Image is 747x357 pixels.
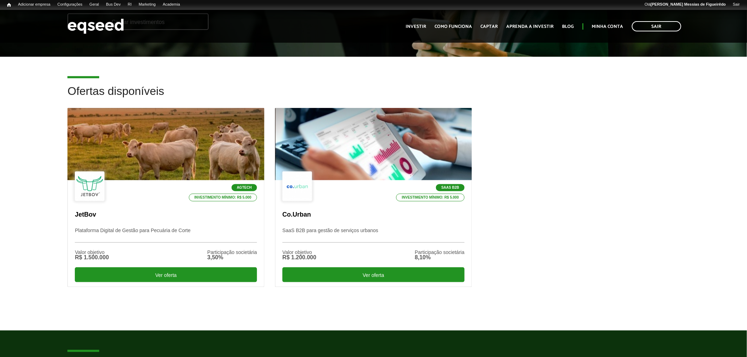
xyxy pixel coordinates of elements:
[14,2,54,7] a: Adicionar empresa
[562,24,574,29] a: Blog
[641,2,729,7] a: Olá[PERSON_NAME] Messias de Figueirêdo
[282,228,465,243] p: SaaS B2B para gestão de serviços urbanos
[282,211,465,219] p: Co.Urban
[651,2,726,6] strong: [PERSON_NAME] Messias de Figueirêdo
[207,255,257,260] div: 3,50%
[592,24,623,29] a: Minha conta
[189,194,257,201] p: Investimento mínimo: R$ 5.000
[86,2,102,7] a: Geral
[54,2,86,7] a: Configurações
[207,250,257,255] div: Participação societária
[415,250,465,255] div: Participação societária
[4,2,14,8] a: Início
[632,21,681,31] a: Sair
[415,255,465,260] div: 8,10%
[75,228,257,243] p: Plataforma Digital de Gestão para Pecuária de Corte
[406,24,426,29] a: Investir
[275,108,472,287] a: SaaS B2B Investimento mínimo: R$ 5.000 Co.Urban SaaS B2B para gestão de serviços urbanos Valor ob...
[396,194,465,201] p: Investimento mínimo: R$ 5.000
[481,24,498,29] a: Captar
[75,267,257,282] div: Ver oferta
[67,17,124,36] img: EqSeed
[75,211,257,219] p: JetBov
[75,255,109,260] div: R$ 1.500.000
[67,85,679,108] h2: Ofertas disponíveis
[435,24,472,29] a: Como funciona
[7,2,11,7] span: Início
[124,2,135,7] a: RI
[67,108,264,287] a: Agtech Investimento mínimo: R$ 5.000 JetBov Plataforma Digital de Gestão para Pecuária de Corte V...
[282,250,316,255] div: Valor objetivo
[507,24,554,29] a: Aprenda a investir
[135,2,159,7] a: Marketing
[75,250,109,255] div: Valor objetivo
[282,267,465,282] div: Ver oferta
[232,184,257,191] p: Agtech
[282,255,316,260] div: R$ 1.200.000
[102,2,124,7] a: Bus Dev
[436,184,465,191] p: SaaS B2B
[159,2,184,7] a: Academia
[729,2,743,7] a: Sair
